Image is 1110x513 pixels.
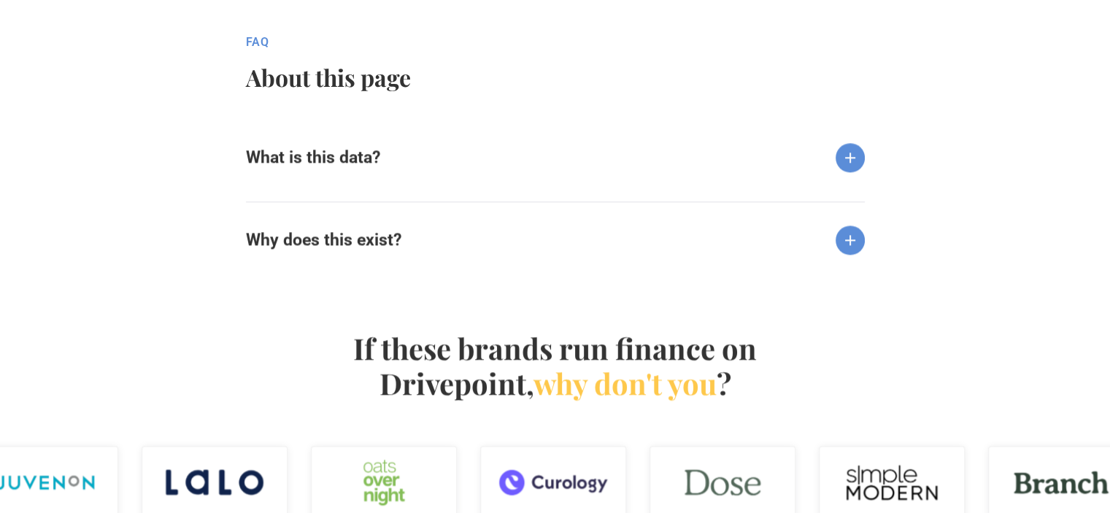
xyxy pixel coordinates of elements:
[346,331,765,401] h4: If these brands run finance on Drivepoint, ?
[246,230,401,250] h6: Why does this exist?
[533,363,717,402] span: why don't you
[246,147,380,168] h6: What is this data?
[246,64,806,90] h2: About this page
[246,35,806,50] div: fAQ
